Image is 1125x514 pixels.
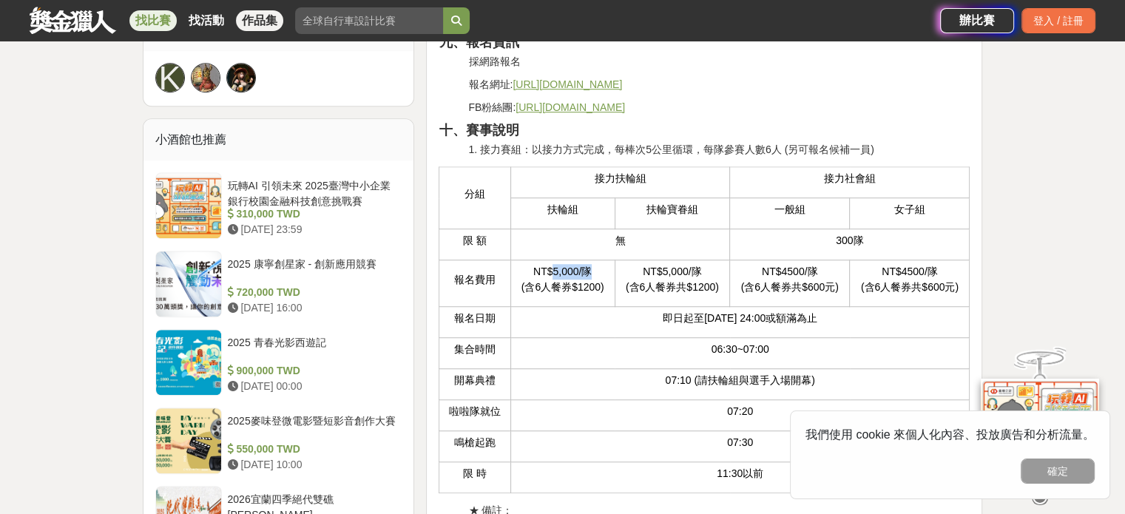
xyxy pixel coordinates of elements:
[447,342,502,357] p: 集合時間
[737,233,962,248] p: 300隊
[518,373,962,388] p: 07:10 (請扶輪組與選手入場開幕)
[737,171,962,186] p: 接力社會組
[513,78,622,90] a: [URL][DOMAIN_NAME]
[439,123,518,138] strong: 十、賽事說明
[155,63,185,92] a: K
[228,442,396,457] div: 550,000 TWD
[623,264,723,295] p: NT$5,000/隊 (含6人餐券共$1200)
[228,413,396,442] div: 2025麥味登微電影暨短影音創作大賽
[447,311,502,326] p: 報名日期
[129,10,177,31] a: 找比賽
[227,64,255,92] img: Avatar
[518,171,722,186] p: 接力扶輪組
[447,186,502,202] p: 分組
[516,101,625,113] a: [URL][DOMAIN_NAME]
[228,363,396,379] div: 900,000 TWD
[143,119,414,160] div: 小酒館也推薦
[737,264,842,295] p: NT$4500/隊 (含6人餐券共$600元)
[981,379,1099,477] img: d2146d9a-e6f6-4337-9592-8cefde37ba6b.png
[228,335,396,363] div: 2025 青春光影西遊記
[439,35,518,50] strong: 九、報名資訊
[805,428,1095,441] span: 我們使用 cookie 來個人化內容、投放廣告和分析流量。
[518,466,962,481] p: 11:30以前
[447,272,502,288] p: 報名費用
[228,257,396,285] div: 2025 康寧創星家 - 創新應用競賽
[623,202,723,217] p: 扶輪寶眷組
[191,63,220,92] a: Avatar
[447,435,502,450] p: 鳴槍起跑
[1021,459,1095,484] button: 確定
[228,178,396,206] div: 玩轉AI 引領未來 2025臺灣中小企業銀行校園金融科技創意挑戰賽
[857,264,962,295] p: NT$4500/隊 (含6人餐券共$600元)
[236,10,283,31] a: 作品集
[183,10,230,31] a: 找活動
[857,202,962,217] p: 女子組
[447,233,502,248] p: 限 額
[468,54,970,70] p: 採網路報名
[518,404,962,419] p: 07:20
[447,466,502,481] p: 限 時
[155,408,402,474] a: 2025麥味登微電影暨短影音創作大賽 550,000 TWD [DATE] 10:00
[518,311,962,326] p: 即日起至[DATE] 24:00或額滿為止
[737,202,842,217] p: 一般組
[518,264,607,295] p: NT$5,000/隊 (含6人餐券$1200)
[228,300,396,316] div: [DATE] 16:00
[228,379,396,394] div: [DATE] 00:00
[447,404,502,419] p: 啦啦隊就位
[518,435,962,450] p: 07:30
[228,285,396,300] div: 720,000 TWD
[192,64,220,92] img: Avatar
[518,233,722,248] p: 無
[155,251,402,317] a: 2025 康寧創星家 - 創新應用競賽 720,000 TWD [DATE] 16:00
[295,7,443,34] input: 全球自行車設計比賽
[228,457,396,473] div: [DATE] 10:00
[155,172,402,239] a: 玩轉AI 引領未來 2025臺灣中小企業銀行校園金融科技創意挑戰賽 310,000 TWD [DATE] 23:59
[468,77,970,92] p: 報名網址:
[155,329,402,396] a: 2025 青春光影西遊記 900,000 TWD [DATE] 00:00
[226,63,256,92] a: Avatar
[1021,8,1095,33] div: 登入 / 註冊
[518,342,962,357] p: 06:30~07:00
[940,8,1014,33] a: 辦比賽
[468,142,970,158] p: 1. 接力賽組：以接力方式完成，每棒次5公里循環，每隊參賽人數6人 (另可報名候補一員)
[228,206,396,222] div: 310,000 TWD
[518,202,607,217] p: 扶輪組
[468,100,970,115] p: FB粉絲團:
[228,222,396,237] div: [DATE] 23:59
[447,373,502,388] p: 開幕典禮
